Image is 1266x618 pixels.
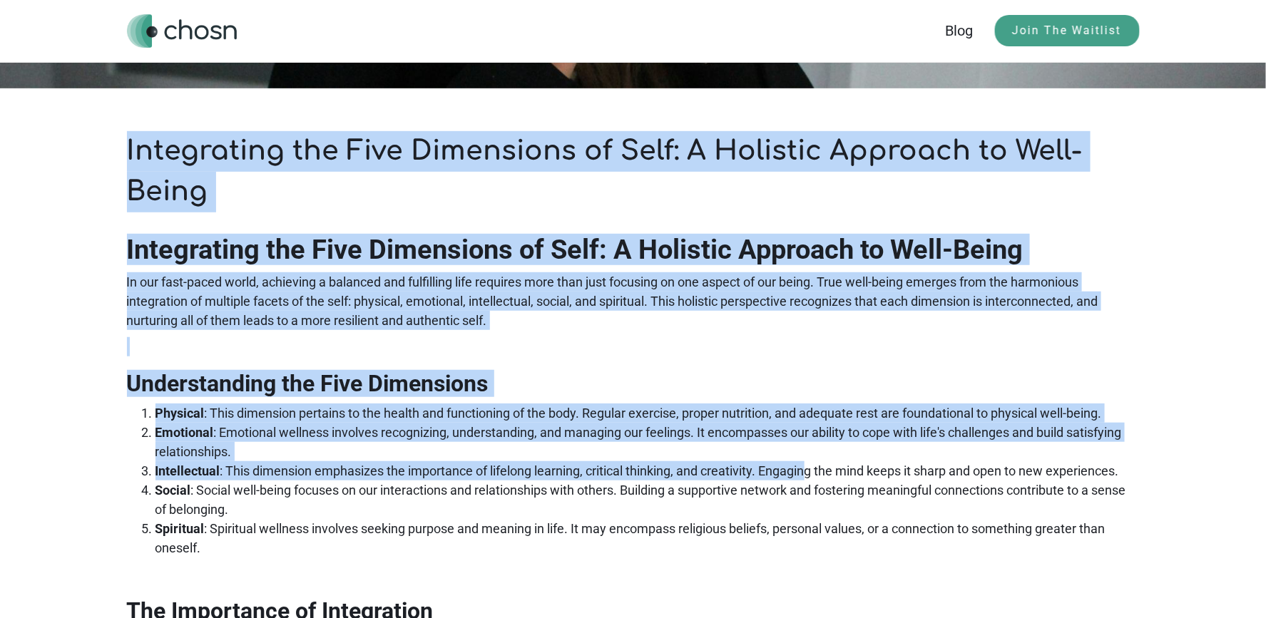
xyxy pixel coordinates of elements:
li: : Social well-being focuses on our interactions and relationships with others. Building a support... [155,480,1140,519]
a: Blog [946,22,995,39]
strong: Intellectual [155,463,220,478]
li: : This dimension emphasizes the importance of lifelong learning, critical thinking, and creativit... [155,461,1140,480]
p: ‍ [127,565,1140,584]
h2: Understanding the Five Dimensions [127,371,1140,396]
li: : This dimension pertains to the health and functioning of the body. Regular exercise, proper nut... [155,403,1140,423]
strong: Emotional [155,425,214,440]
a: Join The Waitlist [995,15,1140,46]
li: : Spiritual wellness involves seeking purpose and meaning in life. It may encompass religious bel... [155,519,1140,557]
li: : Emotional wellness involves recognizing, understanding, and managing our feelings. It encompass... [155,423,1140,461]
strong: Spiritual [155,521,205,536]
a: home [127,14,237,48]
p: ‍ [127,337,1140,356]
h1: Integrating the Five Dimensions of Self: A Holistic Approach to Well-Being [127,234,1140,265]
strong: Social [155,483,191,498]
p: In our fast-paced world, achieving a balanced and fulfilling life requires more than just focusin... [127,272,1140,330]
strong: Physical [155,406,205,421]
